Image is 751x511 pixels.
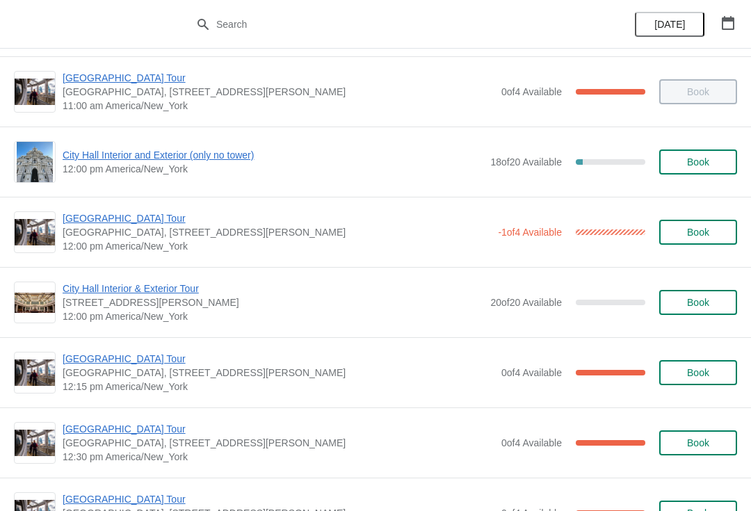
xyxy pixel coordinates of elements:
span: [GEOGRAPHIC_DATA] Tour [63,211,491,225]
span: City Hall Interior & Exterior Tour [63,282,483,295]
span: 12:00 pm America/New_York [63,309,483,323]
button: Book [659,430,737,455]
span: [GEOGRAPHIC_DATA], [STREET_ADDRESS][PERSON_NAME] [63,225,491,239]
span: Book [687,367,709,378]
span: 0 of 4 Available [501,437,562,448]
span: 18 of 20 Available [490,156,562,168]
img: City Hall Interior & Exterior Tour | 1400 John F Kennedy Boulevard, Suite 121, Philadelphia, PA, ... [15,293,55,313]
span: Book [687,227,709,238]
span: 12:00 pm America/New_York [63,162,483,176]
span: -1 of 4 Available [498,227,562,238]
span: 12:15 pm America/New_York [63,380,494,394]
img: City Hall Tower Tour | City Hall Visitor Center, 1400 John F Kennedy Boulevard Suite 121, Philade... [15,359,55,387]
span: Book [687,437,709,448]
img: City Hall Tower Tour | City Hall Visitor Center, 1400 John F Kennedy Boulevard Suite 121, Philade... [15,219,55,246]
span: [GEOGRAPHIC_DATA], [STREET_ADDRESS][PERSON_NAME] [63,366,494,380]
span: [GEOGRAPHIC_DATA] Tour [63,71,494,85]
span: Book [687,156,709,168]
span: City Hall Interior and Exterior (only no tower) [63,148,483,162]
span: [GEOGRAPHIC_DATA], [STREET_ADDRESS][PERSON_NAME] [63,85,494,99]
input: Search [216,12,563,37]
span: Book [687,297,709,308]
button: [DATE] [635,12,704,37]
button: Book [659,149,737,175]
button: Book [659,360,737,385]
span: [GEOGRAPHIC_DATA] Tour [63,492,494,506]
span: 20 of 20 Available [490,297,562,308]
span: [GEOGRAPHIC_DATA], [STREET_ADDRESS][PERSON_NAME] [63,436,494,450]
img: City Hall Tower Tour | City Hall Visitor Center, 1400 John F Kennedy Boulevard Suite 121, Philade... [15,79,55,106]
img: City Hall Tower Tour | City Hall Visitor Center, 1400 John F Kennedy Boulevard Suite 121, Philade... [15,430,55,457]
span: 11:00 am America/New_York [63,99,494,113]
img: City Hall Interior and Exterior (only no tower) | | 12:00 pm America/New_York [17,142,54,182]
button: Book [659,220,737,245]
span: [DATE] [654,19,685,30]
span: [GEOGRAPHIC_DATA] Tour [63,352,494,366]
span: 0 of 4 Available [501,86,562,97]
span: [GEOGRAPHIC_DATA] Tour [63,422,494,436]
span: 0 of 4 Available [501,367,562,378]
span: 12:00 pm America/New_York [63,239,491,253]
span: [STREET_ADDRESS][PERSON_NAME] [63,295,483,309]
button: Book [659,290,737,315]
span: 12:30 pm America/New_York [63,450,494,464]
